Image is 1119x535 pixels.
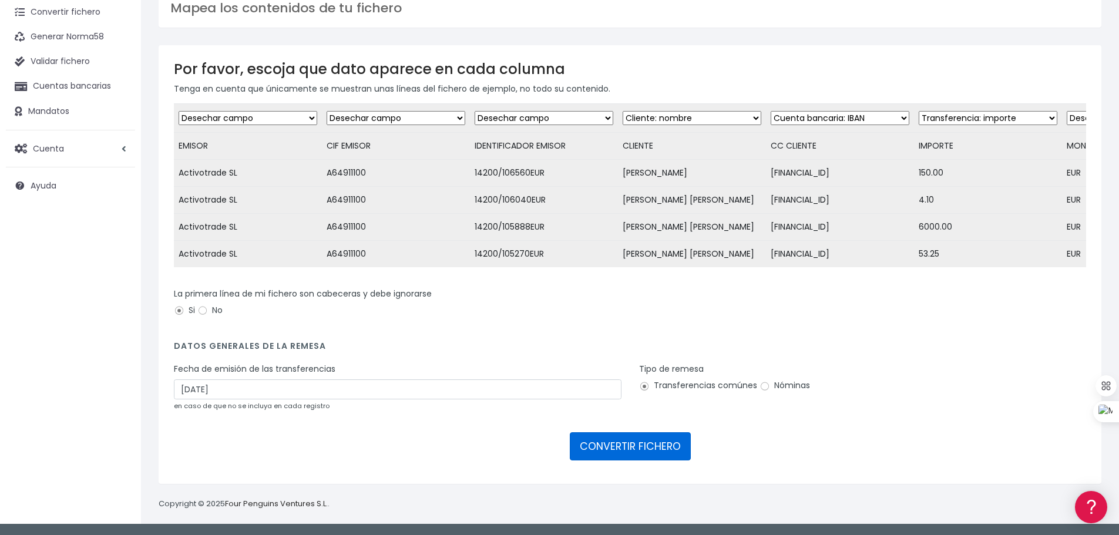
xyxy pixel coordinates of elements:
p: Tenga en cuenta que únicamente se muestran unas líneas del fichero de ejemplo, no todo su contenido. [174,82,1086,95]
label: Transferencias comúnes [639,379,757,392]
span: Cuenta [33,142,64,154]
button: CONVERTIR FICHERO [570,432,691,460]
td: A64911100 [322,160,470,187]
a: Ayuda [6,173,135,198]
h3: Mapea los contenidos de tu fichero [170,1,1090,16]
td: EMISOR [174,133,322,160]
label: Si [174,304,195,317]
div: Convertir ficheros [12,130,223,141]
td: A64911100 [322,241,470,268]
a: Cuenta [6,136,135,161]
td: Activotrade SL [174,214,322,241]
td: 6000.00 [914,214,1062,241]
td: A64911100 [322,214,470,241]
div: Programadores [12,282,223,293]
a: Generar Norma58 [6,25,135,49]
td: 14200/105270EUR [470,241,618,268]
td: 53.25 [914,241,1062,268]
td: [FINANCIAL_ID] [766,160,914,187]
div: Información general [12,82,223,93]
a: Información general [12,100,223,118]
td: CLIENTE [618,133,766,160]
a: POWERED BY ENCHANT [162,338,226,349]
td: IMPORTE [914,133,1062,160]
td: Activotrade SL [174,160,322,187]
td: A64911100 [322,187,470,214]
label: Tipo de remesa [639,363,704,375]
label: Nóminas [760,379,810,392]
a: Problemas habituales [12,167,223,185]
td: IDENTIFICADOR EMISOR [470,133,618,160]
td: 4.10 [914,187,1062,214]
h4: Datos generales de la remesa [174,341,1086,357]
td: CC CLIENTE [766,133,914,160]
a: Videotutoriales [12,185,223,203]
a: Validar fichero [6,49,135,74]
td: 14200/105888EUR [470,214,618,241]
a: General [12,252,223,270]
a: Formatos [12,149,223,167]
td: [FINANCIAL_ID] [766,187,914,214]
label: Fecha de emisión de las transferencias [174,363,335,375]
td: [PERSON_NAME] [618,160,766,187]
a: Cuentas bancarias [6,74,135,99]
small: en caso de que no se incluya en cada registro [174,401,330,410]
td: Activotrade SL [174,241,322,268]
label: No [197,304,223,317]
td: Activotrade SL [174,187,322,214]
td: [FINANCIAL_ID] [766,214,914,241]
td: [PERSON_NAME] [PERSON_NAME] [618,187,766,214]
td: [FINANCIAL_ID] [766,241,914,268]
a: API [12,300,223,318]
td: [PERSON_NAME] [PERSON_NAME] [618,214,766,241]
p: Copyright © 2025 . [159,498,330,510]
div: Facturación [12,233,223,244]
td: 150.00 [914,160,1062,187]
span: Ayuda [31,180,56,191]
a: Mandatos [6,99,135,124]
td: CIF EMISOR [322,133,470,160]
td: [PERSON_NAME] [PERSON_NAME] [618,241,766,268]
label: La primera línea de mi fichero son cabeceras y debe ignorarse [174,288,432,300]
button: Contáctanos [12,314,223,335]
a: Four Penguins Ventures S.L. [225,498,328,509]
h3: Por favor, escoja que dato aparece en cada columna [174,60,1086,78]
td: 14200/106040EUR [470,187,618,214]
td: 14200/106560EUR [470,160,618,187]
a: Perfiles de empresas [12,203,223,221]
